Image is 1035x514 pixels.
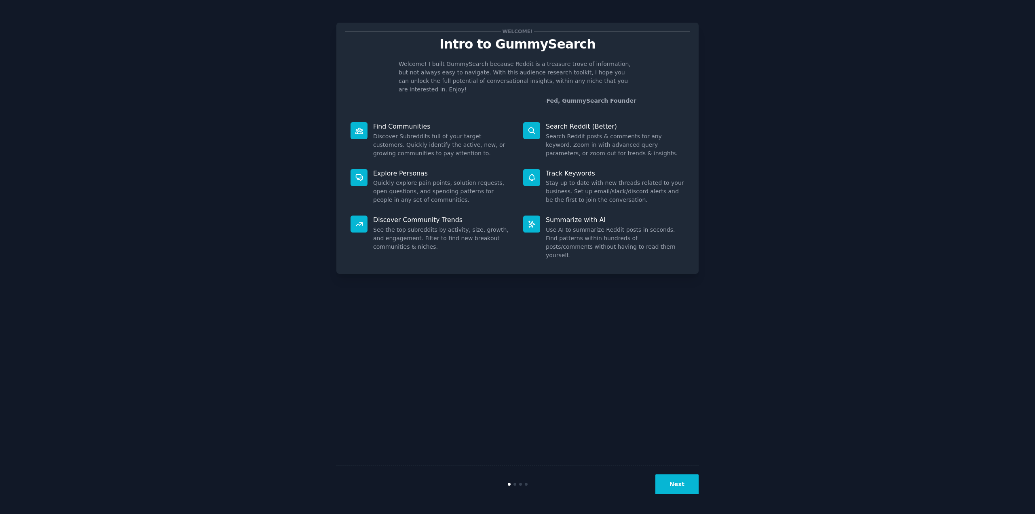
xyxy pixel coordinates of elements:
dd: Stay up to date with new threads related to your business. Set up email/slack/discord alerts and ... [546,179,684,204]
span: Welcome! [501,27,534,36]
dd: See the top subreddits by activity, size, growth, and engagement. Filter to find new breakout com... [373,226,512,251]
div: - [544,97,636,105]
dd: Quickly explore pain points, solution requests, open questions, and spending patterns for people ... [373,179,512,204]
p: Discover Community Trends [373,216,512,224]
a: Fed, GummySearch Founder [546,97,636,104]
p: Find Communities [373,122,512,131]
p: Explore Personas [373,169,512,178]
p: Welcome! I built GummySearch because Reddit is a treasure trove of information, but not always ea... [399,60,636,94]
dd: Search Reddit posts & comments for any keyword. Zoom in with advanced query parameters, or zoom o... [546,132,684,158]
dd: Use AI to summarize Reddit posts in seconds. Find patterns within hundreds of posts/comments with... [546,226,684,260]
p: Summarize with AI [546,216,684,224]
p: Intro to GummySearch [345,37,690,51]
dd: Discover Subreddits full of your target customers. Quickly identify the active, new, or growing c... [373,132,512,158]
button: Next [655,474,699,494]
p: Search Reddit (Better) [546,122,684,131]
p: Track Keywords [546,169,684,178]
